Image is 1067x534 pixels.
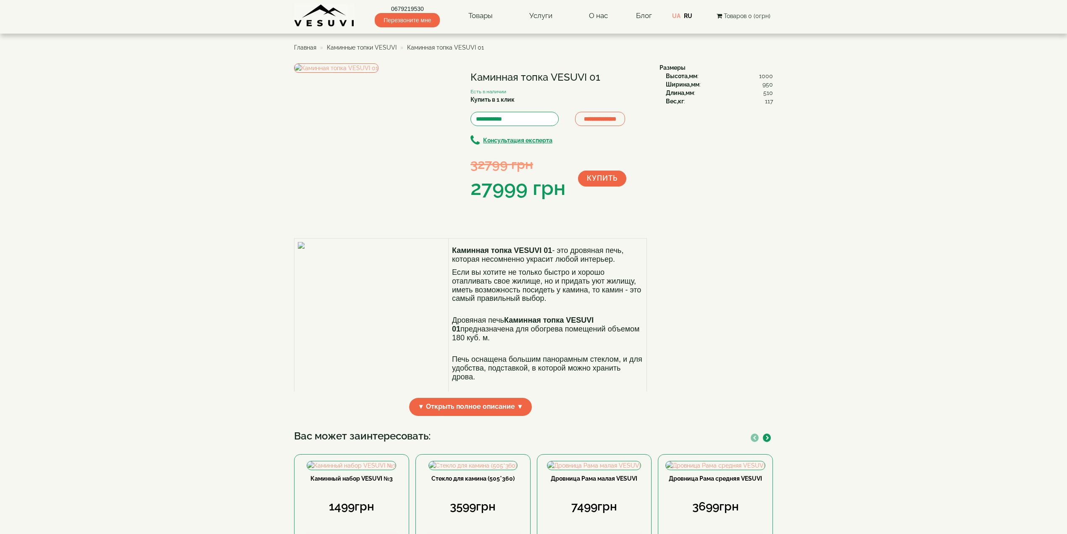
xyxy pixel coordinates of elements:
a: 0679219530 [375,5,440,13]
font: Если вы хотите не только быстро и хорошо отапливать свое жилище, но и придать уют жилищу, иметь в... [452,268,641,303]
b: Длина,мм [666,89,694,96]
span: Печь оснащена большим панорамным стеклом, и для удобства, подставкой, в которой можно хранить дрова. [452,355,642,381]
span: Перезвоните мне [375,13,440,27]
img: Каминная топка VESUVI 01 [294,63,378,73]
span: 950 [762,80,773,89]
div: 32799 грн [470,155,565,174]
button: Купить [578,171,626,187]
span: Товаров 0 (0грн) [724,13,770,19]
b: Консультация експерта [483,137,552,144]
div: : [666,72,773,80]
b: Каминная топка VESUVI 01 [452,246,552,255]
div: : [666,97,773,105]
div: 27999 грн [470,174,565,203]
img: Завод VESUVI [294,4,355,27]
a: Товары [460,6,501,26]
div: 1499грн [301,498,402,515]
label: Купить в 1 клик [470,95,515,104]
a: Услуги [521,6,561,26]
button: Товаров 0 (0грн) [714,11,773,21]
div: 7499грн [544,498,645,515]
font: - это дровяная печь, которая несомненно украсит любой интерьер. [452,246,623,263]
img: fire.gif.pagespeed.ce.qLlqlCxrG1.gif [298,242,445,249]
span: Каминная топка VESUVI 01 [407,44,484,51]
a: Стекло для камина (505*360) [431,475,515,482]
a: UA [672,13,681,19]
span: 1000 [759,72,773,80]
img: Каминный набор VESUVI №3 [307,461,396,470]
img: Дровница Рама средняя VESUVI [666,461,765,470]
h3: Вас может заинтересовать: [294,431,773,442]
div: : [666,80,773,89]
b: Ширина,мм [666,81,699,88]
small: Есть в наличии [470,89,506,95]
span: Дровяная печь [452,316,504,324]
b: Высота,мм [666,73,697,79]
span: предназначена для обогрева помещений объемом 1 [452,325,639,342]
a: Блог [636,11,652,20]
a: Каминные топки VESUVI [327,44,397,51]
b: Вес,кг [666,98,684,105]
a: Дровница Рама малая VESUVI [551,475,637,482]
span: 117 [765,97,773,105]
b: Каминная топка VESUVI 01 [452,316,594,333]
img: Дровница Рама малая VESUVI [547,461,641,470]
div: 3699грн [665,498,766,515]
a: О нас [581,6,616,26]
span: 80 куб. м. [456,334,490,342]
div: 3599грн [422,498,524,515]
span: 510 [763,89,773,97]
a: Каминный набор VESUVI №3 [310,475,393,482]
a: Дровница Рама средняя VESUVI [669,475,762,482]
a: RU [684,13,692,19]
b: Размеры [660,64,686,71]
span: ▼ Открыть полное описание ▼ [409,398,532,416]
a: Главная [294,44,316,51]
h1: Каминная топка VESUVI 01 [470,72,647,83]
img: Стекло для камина (505*360) [429,461,517,470]
div: : [666,89,773,97]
